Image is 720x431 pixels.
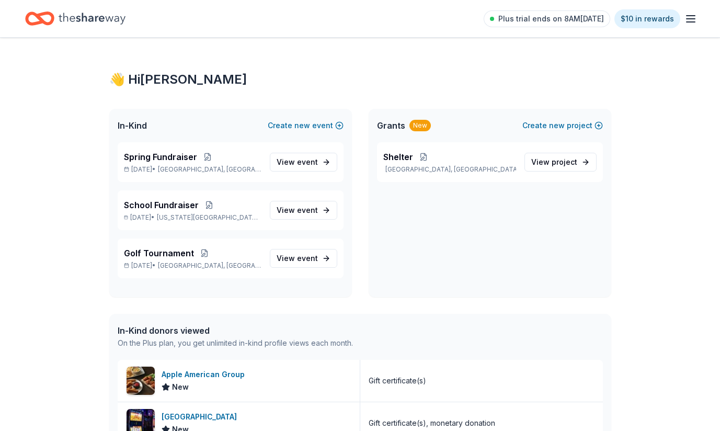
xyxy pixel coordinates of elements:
span: new [294,119,310,132]
a: Plus trial ends on 8AM[DATE] [484,10,610,27]
a: View event [270,153,337,172]
div: Gift certificate(s) [369,375,426,387]
span: Shelter [383,151,413,163]
div: New [409,120,431,131]
p: [DATE] • [124,165,261,174]
p: [DATE] • [124,213,261,222]
span: View [277,204,318,217]
span: New [172,381,189,393]
span: View [531,156,577,168]
button: Createnewevent [268,119,344,132]
span: [GEOGRAPHIC_DATA], [GEOGRAPHIC_DATA] [158,165,261,174]
button: Createnewproject [522,119,603,132]
span: event [297,206,318,214]
span: [GEOGRAPHIC_DATA], [GEOGRAPHIC_DATA] [158,262,261,270]
span: In-Kind [118,119,147,132]
a: View event [270,201,337,220]
div: Gift certificate(s), monetary donation [369,417,495,429]
span: View [277,252,318,265]
span: new [549,119,565,132]
a: $10 in rewards [614,9,680,28]
a: Home [25,6,125,31]
p: [DATE] • [124,262,261,270]
div: 👋 Hi [PERSON_NAME] [109,71,611,88]
span: event [297,157,318,166]
span: Golf Tournament [124,247,194,259]
img: Image for Apple American Group [127,367,155,395]
a: View event [270,249,337,268]
div: On the Plus plan, you get unlimited in-kind profile views each month. [118,337,353,349]
a: View project [524,153,597,172]
p: [GEOGRAPHIC_DATA], [GEOGRAPHIC_DATA] [383,165,516,174]
span: [US_STATE][GEOGRAPHIC_DATA], [GEOGRAPHIC_DATA] [157,213,261,222]
span: School Fundraiser [124,199,199,211]
span: event [297,254,318,263]
div: [GEOGRAPHIC_DATA] [162,411,241,423]
span: Spring Fundraiser [124,151,197,163]
span: View [277,156,318,168]
div: In-Kind donors viewed [118,324,353,337]
div: Apple American Group [162,368,249,381]
span: Grants [377,119,405,132]
span: Plus trial ends on 8AM[DATE] [498,13,604,25]
span: project [552,157,577,166]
